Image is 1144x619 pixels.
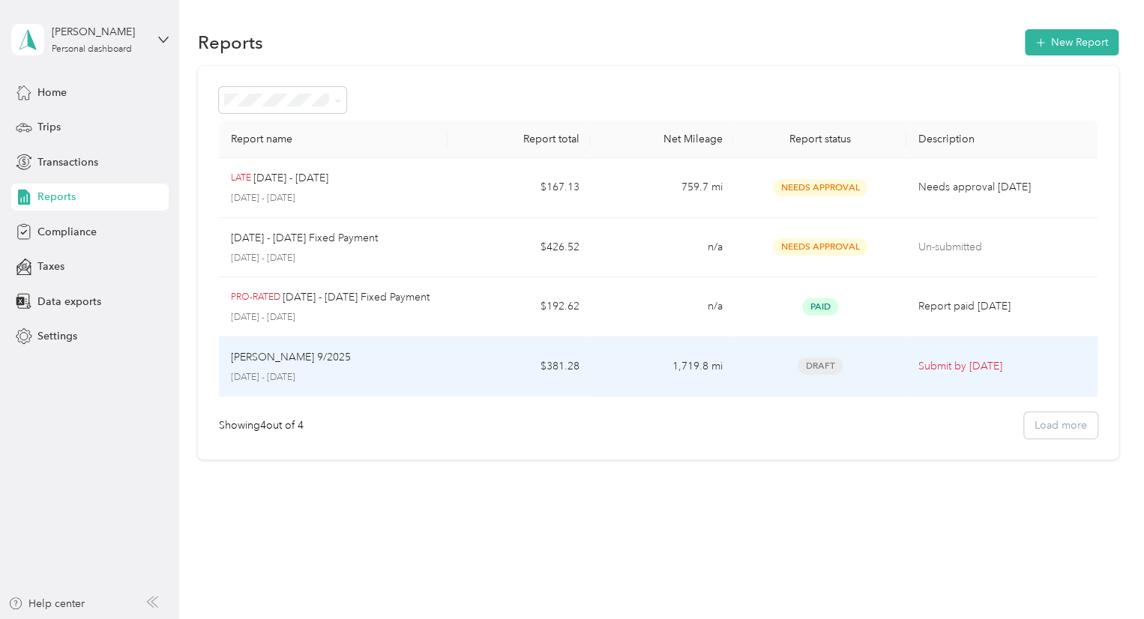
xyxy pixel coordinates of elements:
[37,85,67,100] span: Home
[591,158,734,218] td: 759.7 mi
[219,417,304,433] div: Showing 4 out of 4
[52,24,145,40] div: [PERSON_NAME]
[231,291,280,304] p: PRO-RATED
[798,357,843,375] span: Draft
[591,337,734,397] td: 1,719.8 mi
[918,239,1086,256] p: Un-submitted
[1060,535,1144,619] iframe: Everlance-gr Chat Button Frame
[448,277,591,337] td: $192.62
[448,337,591,397] td: $381.28
[231,192,436,205] p: [DATE] - [DATE]
[802,298,838,315] span: Paid
[448,121,591,158] th: Report total
[283,289,430,306] p: [DATE] - [DATE] Fixed Payment
[37,189,76,205] span: Reports
[37,224,97,240] span: Compliance
[231,172,251,185] p: LATE
[231,311,436,324] p: [DATE] - [DATE]
[37,259,64,274] span: Taxes
[591,277,734,337] td: n/a
[591,218,734,278] td: n/a
[918,358,1086,375] p: Submit by [DATE]
[906,121,1098,158] th: Description
[231,230,378,247] p: [DATE] - [DATE] Fixed Payment
[231,252,436,265] p: [DATE] - [DATE]
[8,596,85,612] button: Help center
[198,34,263,50] h1: Reports
[219,121,448,158] th: Report name
[773,238,867,256] span: Needs Approval
[918,179,1086,196] p: Needs approval [DATE]
[773,179,867,196] span: Needs Approval
[1025,29,1119,55] button: New Report
[37,119,61,135] span: Trips
[52,45,132,54] div: Personal dashboard
[231,371,436,384] p: [DATE] - [DATE]
[37,294,101,309] span: Data exports
[37,328,77,344] span: Settings
[231,349,351,366] p: [PERSON_NAME] 9/2025
[591,121,734,158] th: Net Mileage
[448,218,591,278] td: $426.52
[448,158,591,218] td: $167.13
[746,133,894,145] div: Report status
[918,298,1086,315] p: Report paid [DATE]
[253,170,328,187] p: [DATE] - [DATE]
[37,154,98,170] span: Transactions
